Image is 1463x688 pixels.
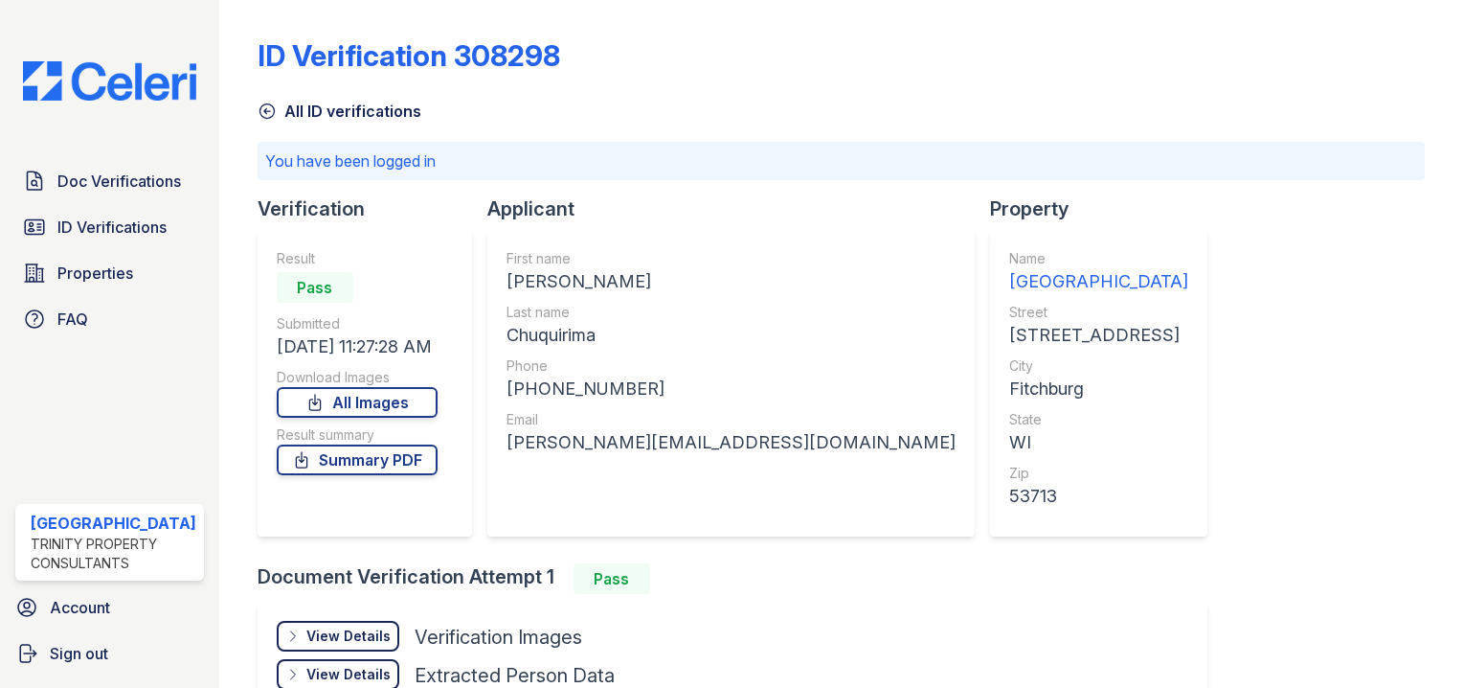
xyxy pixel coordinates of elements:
[15,208,204,246] a: ID Verifications
[1009,303,1188,322] div: Street
[277,314,438,333] div: Submitted
[506,410,956,429] div: Email
[506,303,956,322] div: Last name
[1009,376,1188,402] div: Fitchburg
[57,216,167,239] span: ID Verifications
[487,195,990,222] div: Applicant
[15,254,204,292] a: Properties
[506,268,956,295] div: [PERSON_NAME]
[990,195,1223,222] div: Property
[277,272,353,303] div: Pass
[1009,249,1188,295] a: Name [GEOGRAPHIC_DATA]
[8,61,212,101] img: CE_Logo_Blue-a8612792a0a2168367f1c8372b55b34899dd931a85d93a1a3d3e32e68fde9ad4.png
[277,249,438,268] div: Result
[277,387,438,418] a: All Images
[50,642,108,665] span: Sign out
[1009,249,1188,268] div: Name
[8,588,212,627] a: Account
[50,596,110,619] span: Account
[1009,356,1188,376] div: City
[415,624,582,651] div: Verification Images
[306,627,391,646] div: View Details
[1009,410,1188,429] div: State
[15,162,204,200] a: Doc Verifications
[1009,322,1188,349] div: [STREET_ADDRESS]
[1009,483,1188,510] div: 53713
[506,322,956,349] div: Chuquirima
[506,249,956,268] div: First name
[15,300,204,338] a: FAQ
[1009,429,1188,456] div: WI
[258,195,487,222] div: Verification
[31,512,196,535] div: [GEOGRAPHIC_DATA]
[8,634,212,673] a: Sign out
[1009,268,1188,295] div: [GEOGRAPHIC_DATA]
[277,425,438,445] div: Result summary
[258,563,1223,594] div: Document Verification Attempt 1
[574,563,650,594] div: Pass
[258,38,560,73] div: ID Verification 308298
[1009,464,1188,483] div: Zip
[306,665,391,684] div: View Details
[277,368,438,387] div: Download Images
[506,356,956,376] div: Phone
[506,376,956,402] div: [PHONE_NUMBER]
[57,308,88,331] span: FAQ
[57,262,133,285] span: Properties
[506,429,956,456] div: [PERSON_NAME][EMAIL_ADDRESS][DOMAIN_NAME]
[57,170,181,193] span: Doc Verifications
[277,333,438,360] div: [DATE] 11:27:28 AM
[258,100,421,123] a: All ID verifications
[277,445,438,475] a: Summary PDF
[265,149,1417,172] p: You have been logged in
[31,535,196,573] div: Trinity Property Consultants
